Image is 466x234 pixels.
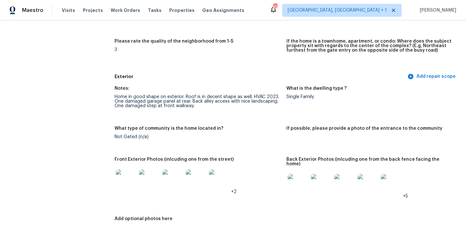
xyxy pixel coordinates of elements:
[202,7,244,14] span: Geo Assignments
[115,47,281,52] div: 3
[115,39,233,44] h5: Please rate the quality of the neighborhood from 1-5
[273,4,277,10] div: 62
[111,7,140,14] span: Work Orders
[169,7,194,14] span: Properties
[115,73,406,80] h5: Exterior
[403,194,408,198] span: +5
[417,7,456,14] span: [PERSON_NAME]
[286,157,453,166] h5: Back Exterior Photos (inlcuding one from the back fence facing the home)
[148,8,161,13] span: Tasks
[22,7,43,14] span: Maestro
[83,7,103,14] span: Projects
[115,157,234,162] h5: Front Exterior Photos (inlcuding one from the street)
[286,126,442,131] h5: If possible, please provide a photo of the entrance to the community
[409,73,456,81] span: Add repair scope
[115,95,281,108] div: Home in good shape on exterior. Roof is in decent shape as well. HVAC 2023. One damaged garage pa...
[62,7,75,14] span: Visits
[231,189,237,194] span: +2
[115,217,172,221] h5: Add optional photos here
[286,86,347,91] h5: What is the dwelling type ?
[115,126,223,131] h5: What type of community is the home located in?
[115,135,281,139] div: Not Gated (n/a)
[288,7,387,14] span: [GEOGRAPHIC_DATA], [GEOGRAPHIC_DATA] + 1
[286,39,453,53] h5: If the home is a townhome, apartment, or condo: Where does the subject property sit with regards ...
[115,86,129,91] h5: Notes:
[406,71,458,83] button: Add repair scope
[286,95,453,99] div: Single Family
